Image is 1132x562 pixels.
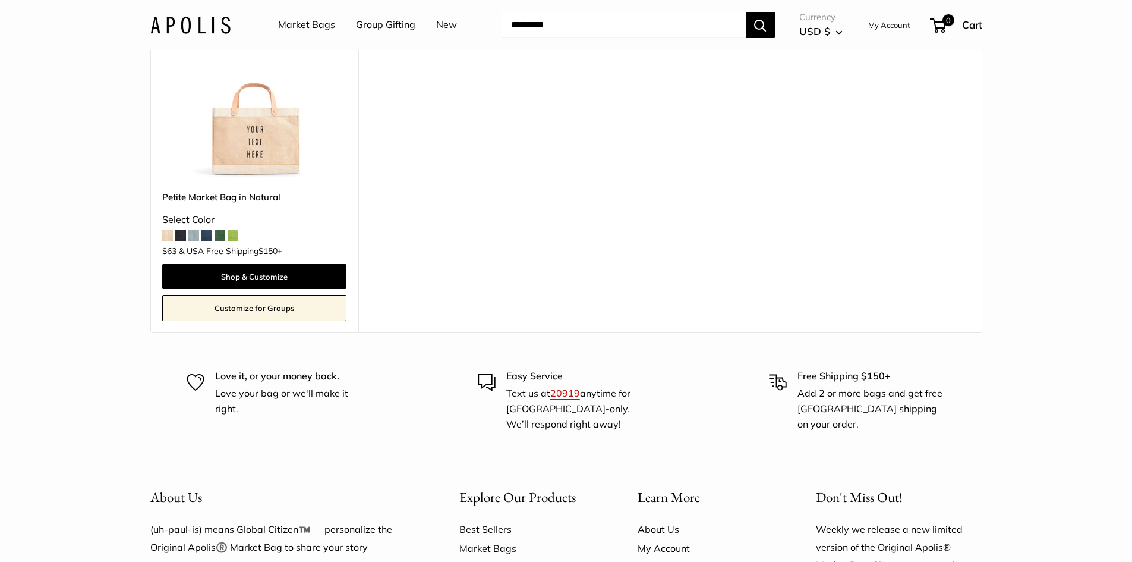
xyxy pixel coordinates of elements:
span: Currency [799,9,843,26]
span: $63 [162,246,176,256]
span: About Us [150,488,202,506]
button: About Us [150,486,418,509]
button: Learn More [638,486,774,509]
a: 0 Cart [931,15,982,34]
a: Shop & Customize [162,264,346,289]
span: 0 [942,14,954,26]
a: Petite Market Bag in Natural [162,190,346,204]
a: Group Gifting [356,16,415,34]
iframe: Sign Up via Text for Offers [10,517,127,552]
span: USD $ [799,25,830,37]
span: Explore Our Products [459,488,576,506]
p: Love your bag or we'll make it right. [215,386,364,416]
span: $150 [258,246,278,256]
p: Text us at anytime for [GEOGRAPHIC_DATA]-only. We’ll respond right away! [506,386,655,432]
a: My Account [868,18,910,32]
p: Don't Miss Out! [816,486,982,509]
span: Cart [962,18,982,31]
a: 20919 [550,387,580,399]
button: Explore Our Products [459,486,596,509]
p: Free Shipping $150+ [797,369,946,384]
button: Search [746,12,775,38]
span: Learn More [638,488,700,506]
a: About Us [638,520,774,539]
p: Easy Service [506,369,655,384]
a: Market Bags [459,539,596,558]
button: USD $ [799,22,843,41]
p: Add 2 or more bags and get free [GEOGRAPHIC_DATA] shipping on your order. [797,386,946,432]
a: New [436,16,457,34]
a: Market Bags [278,16,335,34]
p: (uh-paul-is) means Global Citizen™️ — personalize the Original Apolis®️ Market Bag to share your ... [150,521,418,557]
a: My Account [638,539,774,558]
input: Search... [502,12,746,38]
div: Select Color [162,211,346,229]
a: Customize for Groups [162,295,346,321]
a: Best Sellers [459,520,596,539]
img: Apolis [150,16,231,33]
span: & USA Free Shipping + [179,247,282,255]
p: Love it, or your money back. [215,369,364,384]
